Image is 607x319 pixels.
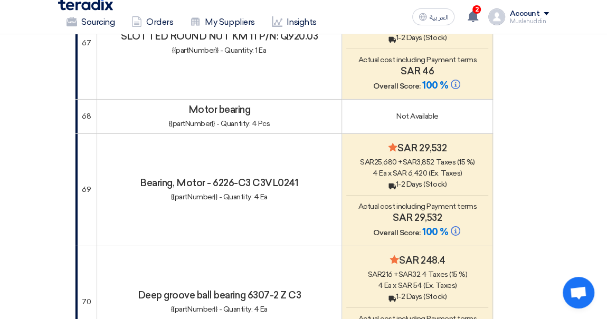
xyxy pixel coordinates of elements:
button: العربية [412,8,454,25]
h4: sar 29,532 [346,142,488,154]
a: Insights [263,11,325,34]
td: 69 [75,133,97,246]
h4: Deep groove ball bearing 6307-2 Z C3 [101,289,338,301]
span: sar [367,270,382,279]
div: 25,680 + 3,852 Taxes (15 %) [346,157,488,168]
div: 1-2 Days (Stock) [346,32,488,43]
h4: Motor bearing [101,104,338,115]
span: {{partNumber}} - Quantity: 4 Ea [171,305,268,314]
span: Overall Score: [373,82,420,91]
h4: sar 29,532 [346,212,488,224]
div: Muslehuddin [509,18,549,24]
span: sar [360,158,374,167]
span: 4 [373,169,378,178]
div: Not Available [346,111,488,122]
div: 1-2 Days (Stock) [346,179,488,190]
h4: SLOTTED ROUND NUT KM 11 P/N: Q920.03 [101,31,338,42]
span: sar 6,420 [393,169,428,178]
td: 68 [75,99,97,133]
span: 100 % [422,226,448,238]
img: profile_test.png [488,8,505,25]
div: Open chat [563,277,594,308]
span: 100 % [422,80,448,91]
span: {{partNumber}} - Quantity: 4 Ea [171,192,268,201]
h4: sar 46 [346,65,488,77]
a: Orders [123,11,182,34]
div: Account [509,9,539,18]
span: 4 [378,281,383,290]
span: 2 [472,5,481,14]
a: Sourcing [58,11,123,34]
span: Overall Score: [373,228,420,237]
a: My Suppliers [182,11,263,34]
span: sar [403,158,417,167]
span: {{partNumber}} - Quantity: 4 Pcs [169,119,270,128]
span: (Ex. Taxes) [423,281,457,290]
span: Actual cost including Payment terms [358,202,477,211]
h4: sar 248.4 [346,255,488,266]
div: 1-2 Days (Stock) [346,291,488,302]
span: العربية [429,14,448,21]
span: sar [399,270,413,279]
div: 216 + 32.4 Taxes (15 %) [346,269,488,280]
span: Actual cost including Payment terms [358,55,477,64]
span: sar 54 [397,281,422,290]
span: (Ex. Taxes) [429,169,462,178]
span: {{partNumber}} - Quantity: 1 Ea [172,46,266,55]
span: Ea x [384,281,396,290]
span: Ea x [379,169,391,178]
h4: Bearing, Motor - 6226-C3 C3VL0241 [101,177,338,189]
